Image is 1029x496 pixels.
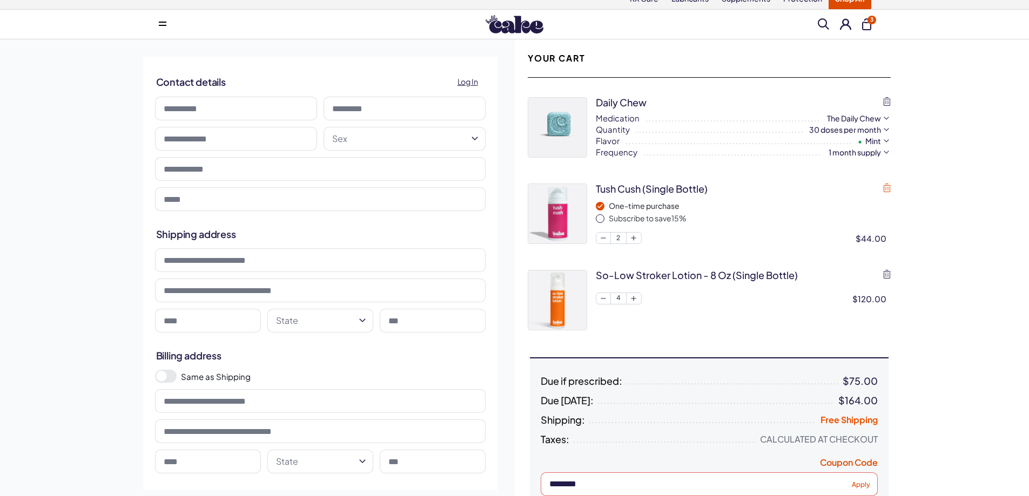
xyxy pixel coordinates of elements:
[609,201,891,212] div: One-time purchase
[528,270,587,330] img: bulklubes_Artboard17.jpg
[843,376,878,386] div: $75.00
[596,182,708,195] div: tush cush (single bottle)
[486,15,543,33] img: Hello Cake
[838,395,878,406] div: $164.00
[156,227,485,241] h2: Shipping address
[867,16,876,24] span: 3
[611,293,626,304] span: 4
[596,96,647,109] div: Daily Chew
[611,233,626,243] span: 2
[820,457,878,472] button: Coupon Code
[181,371,486,382] label: Same as Shipping
[596,146,637,158] span: Frequency
[596,124,630,135] span: Quantity
[596,112,640,124] span: Medication
[852,480,870,488] span: Apply
[856,233,891,244] div: $44.00
[609,213,891,224] div: Subscribe to save 15 %
[848,477,875,491] button: Apply
[156,71,485,92] h2: Contact details
[541,415,585,425] span: Shipping:
[820,414,878,425] span: Free Shipping
[541,376,622,386] span: Due if prescribed:
[541,395,594,406] span: Due [DATE]:
[541,434,569,445] span: Taxes:
[862,18,871,30] button: 3
[852,293,891,304] div: $120.00
[528,52,586,64] h2: Your Cart
[458,76,478,88] span: Log In
[528,98,587,157] img: XHPTccMLMIZYTR7DxySJzuHzOnKSslFgwGrl5y4U.jpg
[596,135,620,146] span: Flavor
[528,184,587,243] img: LubesandmoreArtboard8.jpg
[596,268,798,282] div: So-Low Stroker Lotion - 8 oz (single bottle)
[451,71,485,92] a: Log In
[156,349,485,362] h2: Billing address
[760,434,878,445] div: Calculated at Checkout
